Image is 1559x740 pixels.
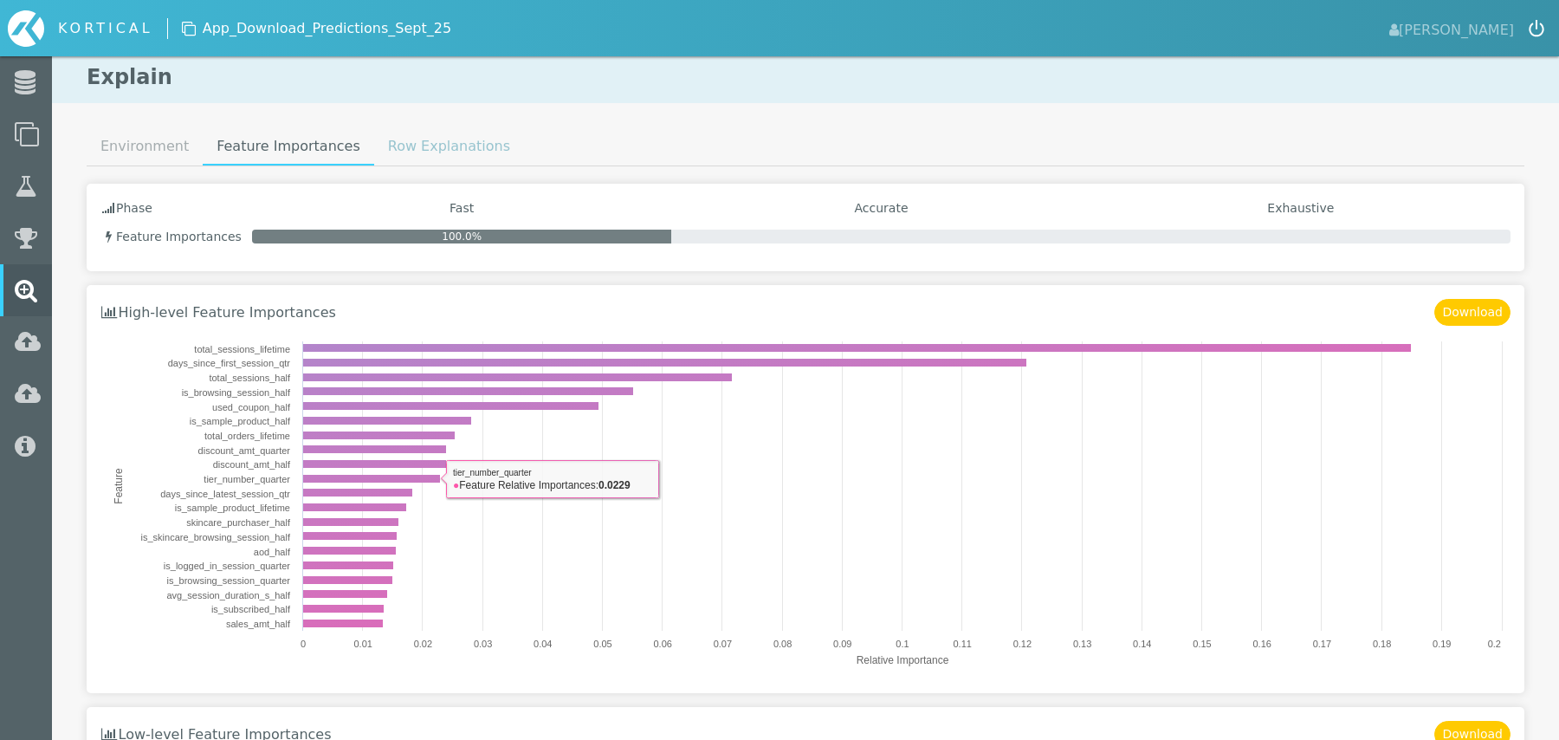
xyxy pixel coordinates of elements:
[167,590,291,600] text: avg_session_duration_s_half
[1193,639,1211,649] text: 0.15
[1091,201,1510,216] h4: Exhaustive
[773,639,792,649] text: 0.08
[175,503,290,513] text: is_sample_product_lifetime
[100,304,336,321] h3: High-level Feature Importances
[160,489,290,499] text: days_since_latest_session_qtr
[212,402,291,412] text: used_coupon_half
[87,129,203,164] a: Environment
[141,532,291,542] text: is_skincare_browsing_session_half
[209,373,291,383] text: total_sessions_half
[593,639,611,649] text: 0.05
[254,547,291,557] text: aod_half
[714,639,732,649] text: 0.07
[353,639,372,649] text: 0.01
[8,10,167,47] div: Home
[1434,299,1510,326] button: Download
[100,201,252,216] h4: Phase
[1073,639,1091,649] text: 0.13
[198,445,291,456] text: discount_amt_quarter
[1133,639,1151,649] text: 0.14
[182,387,291,398] text: is_browsing_session_half
[301,639,306,649] text: 0
[164,561,290,571] text: is_logged_in_session_quarter
[213,459,291,470] text: discount_amt_half
[113,468,125,504] text: Feature
[1389,16,1514,41] span: [PERSON_NAME]
[167,575,291,586] text: is_browsing_session_quarter
[1252,639,1271,649] text: 0.16
[474,639,492,649] text: 0.03
[203,129,374,166] a: Feature Importances
[100,230,252,244] h4: Feature Importances
[534,639,552,649] text: 0.04
[857,655,949,667] text: Relative Importance
[1529,20,1544,37] img: icon-logout.svg
[190,416,291,426] text: is_sample_product_half
[671,201,1090,216] h4: Accurate
[58,18,153,39] div: KORTICAL
[186,517,291,528] text: skincare_purchaser_half
[1488,639,1501,649] text: 0.2
[8,10,44,47] img: icon-kortical.svg
[8,10,167,47] a: KORTICAL
[252,230,671,243] div: 100.0%
[52,52,1559,103] h1: Explain
[653,639,671,649] text: 0.06
[211,604,291,614] text: is_subscribed_half
[204,474,290,484] text: tier_number_quarter
[1373,639,1391,649] text: 0.18
[194,344,290,354] text: total_sessions_lifetime
[226,619,291,629] text: sales_amt_half
[414,639,432,649] text: 0.02
[168,358,291,368] text: days_since_first_session_qtr
[204,431,290,441] text: total_orders_lifetime
[833,639,851,649] text: 0.09
[252,201,671,216] h4: Fast
[1013,639,1032,649] text: 0.12
[953,639,971,649] text: 0.11
[1313,639,1331,649] text: 0.17
[374,129,524,164] a: Row Explanations
[1433,639,1451,649] text: 0.19
[896,639,909,649] text: 0.1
